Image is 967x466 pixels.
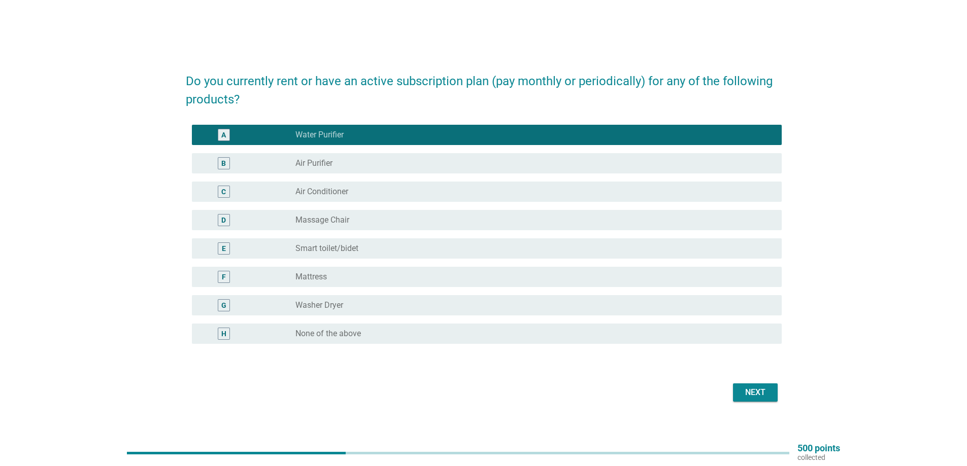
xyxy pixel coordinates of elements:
label: None of the above [295,329,361,339]
label: Air Conditioner [295,187,348,197]
p: collected [797,453,840,462]
label: Smart toilet/bidet [295,243,358,254]
div: A [221,129,226,140]
div: F [222,271,226,282]
button: Next [733,383,778,402]
div: D [221,214,226,225]
label: Mattress [295,272,327,282]
div: E [222,243,226,254]
div: B [221,158,226,168]
label: Massage Chair [295,215,349,225]
label: Air Purifier [295,158,332,168]
div: G [221,300,226,310]
h2: Do you currently rent or have an active subscription plan (pay monthly or periodically) for any o... [186,62,782,109]
label: Water Purifier [295,130,344,140]
div: H [221,328,226,339]
div: C [221,186,226,197]
label: Washer Dryer [295,300,343,310]
div: Next [741,386,770,399]
p: 500 points [797,444,840,453]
